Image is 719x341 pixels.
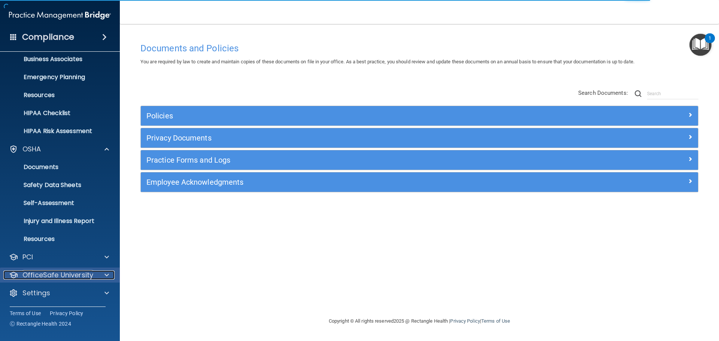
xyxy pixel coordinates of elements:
p: Resources [5,235,107,243]
p: PCI [22,253,33,262]
p: OSHA [22,145,41,154]
p: Injury and Illness Report [5,217,107,225]
a: Policies [146,110,692,122]
a: Privacy Documents [146,132,692,144]
input: Search [647,88,698,99]
a: Terms of Use [481,318,510,324]
p: Emergency Planning [5,73,107,81]
span: Search Documents: [578,90,628,96]
a: PCI [9,253,109,262]
p: Documents [5,163,107,171]
p: Resources [5,91,107,99]
a: Privacy Policy [450,318,480,324]
p: Business Associates [5,55,107,63]
h5: Privacy Documents [146,134,553,142]
img: PMB logo [9,8,111,23]
a: Settings [9,289,109,298]
p: Self-Assessment [5,199,107,207]
a: OfficeSafe University [9,271,109,280]
div: 1 [709,38,711,48]
iframe: Drift Widget Chat Controller [589,288,710,318]
p: OfficeSafe University [22,271,93,280]
img: ic-search.3b580494.png [635,90,641,97]
h4: Documents and Policies [140,43,698,53]
button: Open Resource Center, 1 new notification [689,34,712,56]
div: Copyright © All rights reserved 2025 @ Rectangle Health | | [283,309,556,333]
p: HIPAA Checklist [5,109,107,117]
p: Settings [22,289,50,298]
a: Employee Acknowledgments [146,176,692,188]
h5: Policies [146,112,553,120]
p: HIPAA Risk Assessment [5,127,107,135]
h5: Practice Forms and Logs [146,156,553,164]
a: OSHA [9,145,109,154]
a: Practice Forms and Logs [146,154,692,166]
span: Ⓒ Rectangle Health 2024 [10,320,71,328]
h5: Employee Acknowledgments [146,178,553,186]
h4: Compliance [22,32,74,42]
a: Terms of Use [10,310,41,317]
span: You are required by law to create and maintain copies of these documents on file in your office. ... [140,59,634,64]
p: Safety Data Sheets [5,181,107,189]
a: Privacy Policy [50,310,84,317]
